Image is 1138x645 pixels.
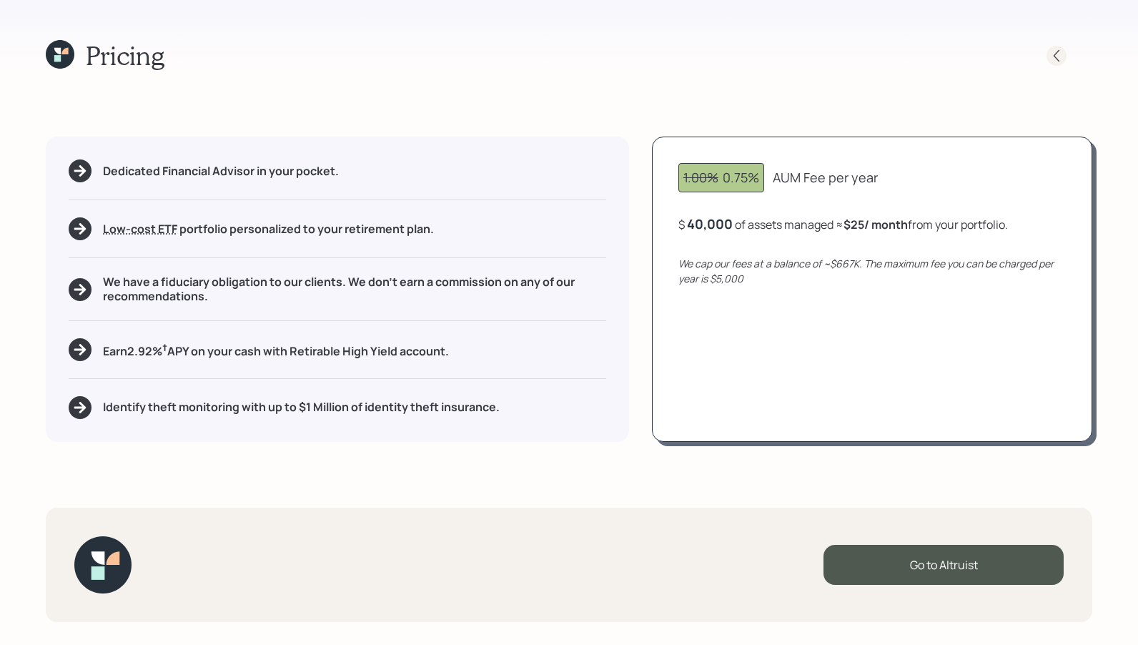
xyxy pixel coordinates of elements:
div: Go to Altruist [823,545,1064,585]
div: AUM Fee per year [773,168,878,187]
div: $ of assets managed ≈ from your portfolio . [678,215,1008,233]
h5: Identify theft monitoring with up to $1 Million of identity theft insurance. [103,400,500,414]
h1: Pricing [86,40,164,71]
div: 40,000 [687,215,733,232]
iframe: Customer reviews powered by Trustpilot [149,523,331,631]
sup: † [162,341,167,354]
h5: We have a fiduciary obligation to our clients. We don't earn a commission on any of our recommend... [103,275,606,302]
b: $25 / month [843,217,908,232]
div: 0.75% [683,168,759,187]
i: We cap our fees at a balance of ~$667K. The maximum fee you can be charged per year is $5,000 [678,257,1054,285]
h5: Earn 2.92 % APY on your cash with Retirable High Yield account. [103,341,449,359]
h5: Dedicated Financial Advisor in your pocket. [103,164,339,178]
h5: portfolio personalized to your retirement plan. [103,222,434,236]
span: 1.00% [683,169,718,186]
span: Low-cost ETF [103,221,177,237]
